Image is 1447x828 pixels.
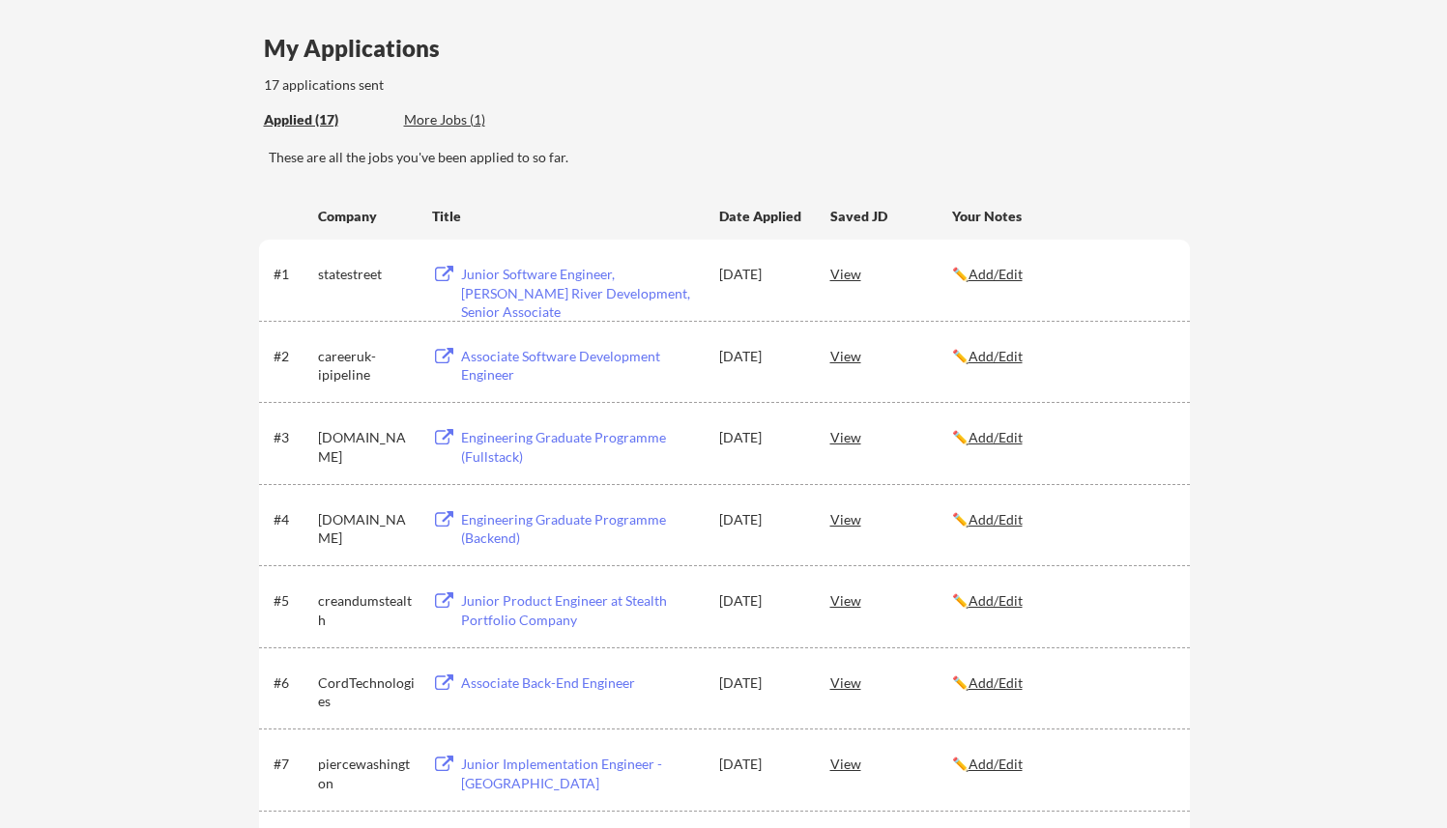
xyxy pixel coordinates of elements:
div: View [830,256,952,291]
div: [DATE] [719,510,804,529]
u: Add/Edit [969,266,1023,282]
div: #3 [274,428,311,447]
div: [DOMAIN_NAME] [318,428,415,466]
div: ✏️ [952,755,1172,774]
div: #5 [274,591,311,611]
div: 17 applications sent [264,75,638,95]
u: Add/Edit [969,429,1023,445]
div: #6 [274,673,311,693]
div: careeruk-ipipeline [318,347,415,385]
div: Title [432,207,701,226]
div: View [830,746,952,781]
div: [DATE] [719,428,804,447]
div: Junior Product Engineer at Stealth Portfolio Company [461,591,701,629]
u: Add/Edit [969,348,1023,364]
div: creandumstealth [318,591,415,629]
div: #7 [274,755,311,774]
div: Saved JD [830,198,952,233]
div: [DATE] [719,347,804,366]
div: These are all the jobs you've been applied to so far. [269,148,1190,167]
div: My Applications [264,37,455,60]
div: statestreet [318,265,415,284]
u: Add/Edit [969,674,1023,691]
div: Junior Implementation Engineer - [GEOGRAPHIC_DATA] [461,755,701,792]
div: ✏️ [952,265,1172,284]
div: ✏️ [952,591,1172,611]
div: Associate Back-End Engineer [461,673,701,693]
div: View [830,583,952,617]
div: View [830,501,952,536]
u: Add/Edit [969,511,1023,528]
div: View [830,665,952,700]
div: Associate Software Development Engineer [461,347,701,385]
div: ✏️ [952,673,1172,693]
div: Company [318,207,415,226]
div: Applied (17) [264,110,390,129]
div: [DATE] [719,591,804,611]
div: ✏️ [952,510,1172,529]
div: Engineering Graduate Programme (Fullstack) [461,428,701,466]
div: ✏️ [952,347,1172,366]
div: #2 [274,347,311,366]
div: Your Notes [952,207,1172,226]
u: Add/Edit [969,756,1023,772]
div: Date Applied [719,207,804,226]
div: #4 [274,510,311,529]
div: [DATE] [719,673,804,693]
div: More Jobs (1) [404,110,546,129]
div: [DATE] [719,265,804,284]
div: View [830,419,952,454]
div: Junior Software Engineer, [PERSON_NAME] River Development, Senior Associate [461,265,701,322]
div: These are all the jobs you've been applied to so far. [264,110,390,130]
div: These are job applications we think you'd be a good fit for, but couldn't apply you to automatica... [404,110,546,130]
div: piercewashington [318,755,415,792]
div: ✏️ [952,428,1172,447]
div: View [830,338,952,373]
div: Engineering Graduate Programme (Backend) [461,510,701,548]
div: #1 [274,265,311,284]
div: [DOMAIN_NAME] [318,510,415,548]
div: [DATE] [719,755,804,774]
u: Add/Edit [969,592,1023,609]
div: CordTechnologies [318,673,415,711]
